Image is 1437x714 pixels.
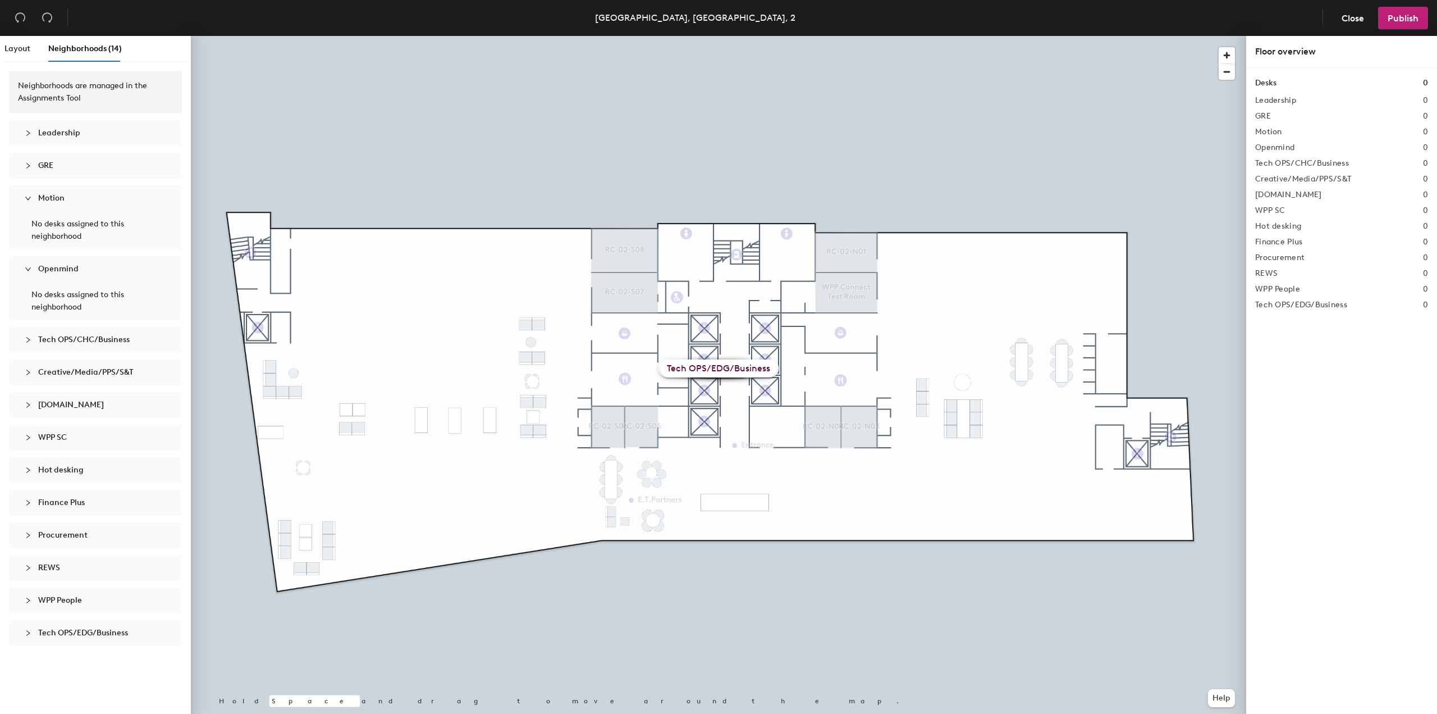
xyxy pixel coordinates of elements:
span: Layout [4,44,30,53]
span: collapsed [25,499,31,506]
div: Creative/Media/PPS/S&T [18,360,173,385]
h2: 0 [1423,253,1428,262]
h2: WPP People [1255,285,1300,294]
span: Finance Plus [38,498,85,507]
span: collapsed [25,565,31,571]
span: REWS [38,563,60,572]
span: No desks assigned to this neighborhood [31,219,124,241]
h2: 0 [1423,206,1428,215]
h2: REWS [1255,269,1278,278]
div: [GEOGRAPHIC_DATA], [GEOGRAPHIC_DATA], 2 [595,11,795,25]
span: Creative/Media/PPS/S&T [38,367,134,377]
span: Tech OPS/EDG/Business [38,628,128,638]
span: WPP SC [38,433,67,442]
h2: 0 [1423,222,1428,231]
span: collapsed [25,630,31,636]
span: Motion [38,193,65,203]
h2: 0 [1423,269,1428,278]
span: No desks assigned to this neighborhood [31,290,124,312]
h2: WPP SC [1255,206,1285,215]
div: WPP SC [18,425,173,451]
h2: Tech OPS/CHC/Business [1255,159,1349,168]
h2: 0 [1423,175,1428,184]
span: Neighborhoods (14) [48,44,122,53]
span: Leadership [38,128,80,138]
button: Publish [1378,7,1428,29]
h1: 0 [1423,77,1428,89]
span: collapsed [25,130,31,137]
span: collapsed [25,402,31,408]
div: Motion [18,185,173,211]
h2: [DOMAIN_NAME] [1255,190,1322,199]
span: Close [1342,13,1364,24]
span: expanded [25,195,31,202]
span: collapsed [25,532,31,539]
h2: GRE [1255,112,1271,121]
div: Procurement [18,522,173,548]
span: Publish [1388,13,1418,24]
span: expanded [25,266,31,272]
div: Openmind [18,256,173,282]
div: WPP People [18,588,173,613]
span: GRE [38,161,53,170]
h2: Procurement [1255,253,1305,262]
button: Close [1332,7,1374,29]
div: Hot desking [18,457,173,483]
span: collapsed [25,434,31,441]
button: Help [1208,689,1235,707]
h2: 0 [1423,143,1428,152]
span: collapsed [25,369,31,376]
h2: 0 [1423,285,1428,294]
button: Undo (⌘ + Z) [9,7,31,29]
div: Tech OPS/EDG/Business [660,360,777,378]
h2: Finance Plus [1255,238,1302,247]
h2: 0 [1423,128,1428,137]
div: Tech OPS/EDG/Business [18,620,173,646]
span: WPP People [38,595,82,605]
div: Leadership [18,120,173,146]
h1: Desks [1255,77,1276,89]
h2: Tech OPS/EDG/Business [1255,301,1347,310]
h2: 0 [1423,159,1428,168]
h2: Creative/Media/PPS/S&T [1255,175,1351,184]
h2: Leadership [1255,96,1296,105]
span: Procurement [38,530,88,540]
div: Creative/Media/PPS/S&T [658,360,779,378]
span: Tech OPS/CHC/Business [38,335,130,344]
span: collapsed [25,597,31,604]
span: collapsed [25,162,31,169]
span: collapsed [25,336,31,343]
span: Openmind [38,264,79,274]
h2: 0 [1423,190,1428,199]
div: Floor overview [1255,45,1428,58]
div: Neighborhoods are managed in the Assignments Tool [18,80,173,104]
div: Finance Plus [18,490,173,516]
h2: Openmind [1255,143,1294,152]
h2: Hot desking [1255,222,1301,231]
h2: 0 [1423,301,1428,310]
span: collapsed [25,467,31,474]
h2: Motion [1255,128,1282,137]
div: [DOMAIN_NAME] [18,392,173,418]
div: REWS [18,555,173,581]
span: Hot desking [38,465,84,475]
h2: 0 [1423,112,1428,121]
span: [DOMAIN_NAME] [38,400,104,410]
div: GRE [18,153,173,179]
h2: 0 [1423,96,1428,105]
div: Tech OPS/CHC/Business [18,327,173,353]
button: Redo (⌘ + ⇧ + Z) [36,7,58,29]
h2: 0 [1423,238,1428,247]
